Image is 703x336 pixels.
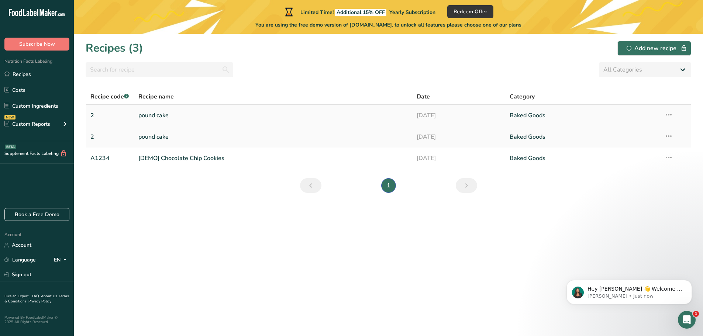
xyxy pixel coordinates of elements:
[4,38,69,51] button: Subscribe Now
[90,150,130,166] a: A1234
[90,129,130,145] a: 2
[447,5,493,18] button: Redeem Offer
[417,150,501,166] a: [DATE]
[138,92,174,101] span: Recipe name
[555,264,703,316] iframe: Intercom notifications message
[86,40,143,56] h1: Recipes (3)
[283,7,435,16] div: Limited Time!
[138,150,408,166] a: [DEMO] Chocolate Chip Cookies
[617,41,691,56] button: Add new recipe
[417,108,501,123] a: [DATE]
[19,40,55,48] span: Subscribe Now
[627,44,682,53] div: Add new recipe
[300,178,321,193] a: Previous page
[5,145,16,149] div: BETA
[4,315,69,324] div: Powered By FoodLabelMaker © 2025 All Rights Reserved
[678,311,696,329] iframe: Intercom live chat
[41,294,59,299] a: About Us .
[509,21,521,28] span: plans
[389,9,435,16] span: Yearly Subscription
[28,299,51,304] a: Privacy Policy
[693,311,699,317] span: 1
[32,294,41,299] a: FAQ .
[454,8,487,15] span: Redeem Offer
[4,294,31,299] a: Hire an Expert .
[4,253,36,266] a: Language
[86,62,233,77] input: Search for recipe
[138,108,408,123] a: pound cake
[456,178,477,193] a: Next page
[138,129,408,145] a: pound cake
[510,129,655,145] a: Baked Goods
[255,21,521,29] span: You are using the free demo version of [DOMAIN_NAME], to unlock all features please choose one of...
[417,92,430,101] span: Date
[90,108,130,123] a: 2
[54,256,69,264] div: EN
[4,115,15,119] div: NEW
[335,9,386,16] span: Additional 15% OFF
[90,93,129,101] span: Recipe code
[417,129,501,145] a: [DATE]
[510,108,655,123] a: Baked Goods
[4,208,69,221] a: Book a Free Demo
[510,92,535,101] span: Category
[510,150,655,166] a: Baked Goods
[4,120,50,128] div: Custom Reports
[4,294,69,304] a: Terms & Conditions .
